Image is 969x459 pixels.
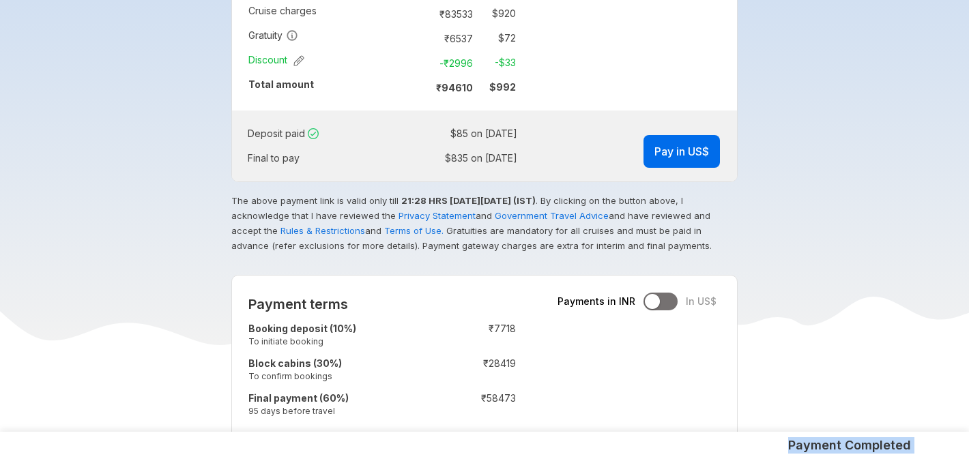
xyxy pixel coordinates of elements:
[558,295,635,308] span: Payments in INR
[248,296,516,312] h2: Payment terms
[401,195,536,206] strong: 21:28 HRS [DATE][DATE] (IST)
[686,295,717,308] span: In US$
[495,210,609,221] a: Government Travel Advice
[415,1,421,26] td: :
[421,4,478,23] td: ₹ 83533
[435,354,516,389] td: ₹ 28419
[489,81,516,93] strong: $ 992
[248,121,388,146] td: Deposit paid
[421,53,478,72] td: -₹ 2996
[428,354,435,389] td: :
[415,26,421,50] td: :
[280,225,365,236] a: Rules & Restrictions
[643,135,720,168] button: Pay in US$
[435,319,516,354] td: ₹ 7718
[421,29,478,48] td: ₹ 6537
[384,225,444,236] a: Terms of Use.
[248,1,415,26] td: Cruise charges
[248,29,298,42] span: Gratuity
[231,193,735,253] p: The above payment link is valid only till . By clicking on the button above, I acknowledge that I...
[392,124,517,143] td: $ 85 on [DATE]
[248,78,314,90] strong: Total amount
[248,405,428,417] small: 95 days before travel
[478,4,516,23] td: $ 920
[478,53,516,72] td: -$ 33
[248,323,356,334] strong: Booking deposit (10%)
[788,437,911,454] h5: Payment Completed
[478,29,516,48] td: $ 72
[387,146,392,171] td: :
[399,210,476,221] a: Privacy Statement
[248,357,342,369] strong: Block cabins (30%)
[248,336,428,347] small: To initiate booking
[248,392,349,404] strong: Final payment (60%)
[435,389,516,424] td: ₹ 58473
[387,121,392,146] td: :
[248,53,304,67] span: Discount
[428,389,435,424] td: :
[436,82,473,93] strong: ₹ 94610
[248,370,428,382] small: To confirm bookings
[415,50,421,75] td: :
[415,75,421,100] td: :
[392,149,517,168] td: $ 835 on [DATE]
[428,319,435,354] td: :
[248,146,388,171] td: Final to pay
